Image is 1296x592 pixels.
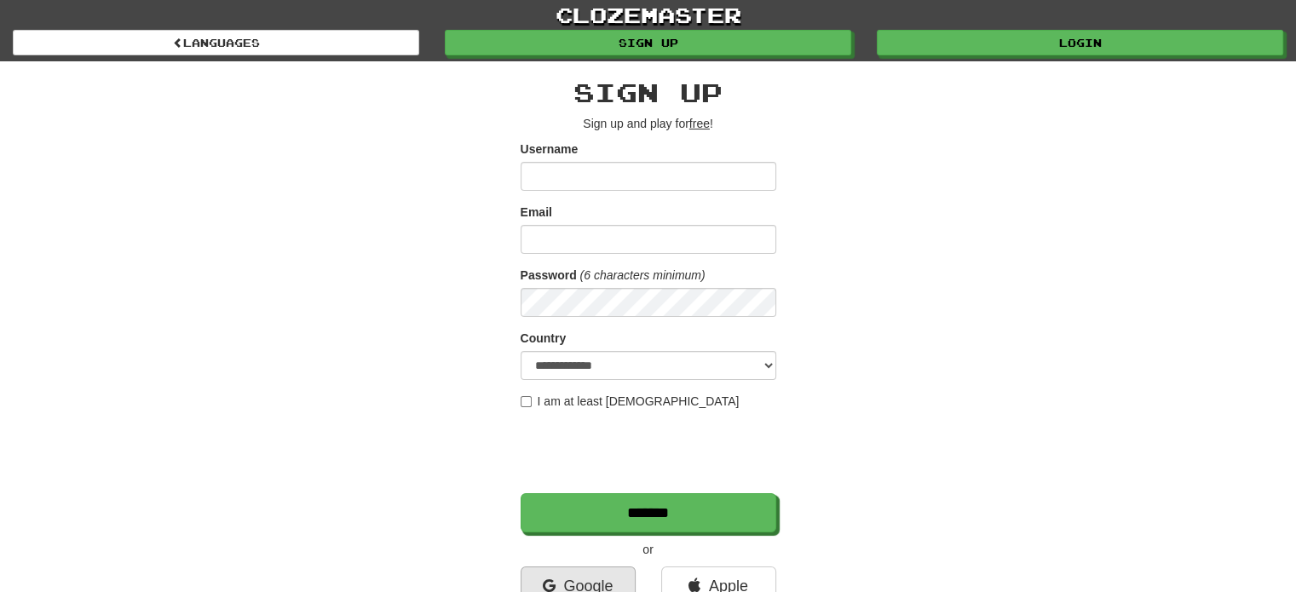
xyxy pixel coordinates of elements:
[521,78,776,106] h2: Sign up
[521,541,776,558] p: or
[521,330,567,347] label: Country
[521,204,552,221] label: Email
[580,268,706,282] em: (6 characters minimum)
[521,396,532,407] input: I am at least [DEMOGRAPHIC_DATA]
[689,117,710,130] u: free
[445,30,851,55] a: Sign up
[521,115,776,132] p: Sign up and play for !
[521,418,780,485] iframe: reCAPTCHA
[521,141,579,158] label: Username
[877,30,1283,55] a: Login
[13,30,419,55] a: Languages
[521,267,577,284] label: Password
[521,393,740,410] label: I am at least [DEMOGRAPHIC_DATA]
